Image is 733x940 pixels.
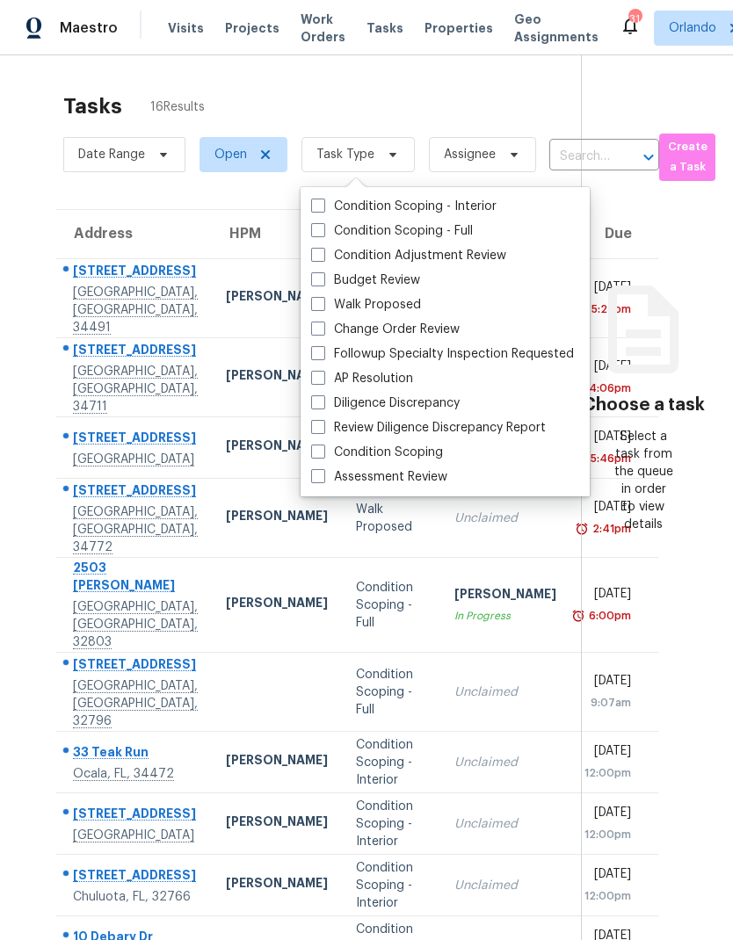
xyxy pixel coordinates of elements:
div: Chuluota, FL, 32766 [73,888,198,906]
div: [PERSON_NAME] [226,437,328,459]
span: Maestro [60,19,118,37]
div: [PERSON_NAME] [226,751,328,773]
div: Unclaimed [454,754,556,771]
span: Open [214,146,247,163]
div: Unclaimed [454,877,556,894]
span: Task Type [316,146,374,163]
label: Budget Review [311,271,420,289]
th: HPM [212,210,342,259]
img: Overdue Alarm Icon [571,607,585,625]
div: Walk Proposed [356,501,426,536]
label: Condition Adjustment Review [311,247,506,264]
label: Assessment Review [311,468,447,486]
div: [PERSON_NAME] [226,594,328,616]
div: Unclaimed [454,510,556,527]
span: 16 Results [150,98,205,116]
button: Create a Task [659,134,715,181]
h2: Tasks [63,98,122,115]
label: Condition Scoping - Interior [311,198,497,215]
span: Work Orders [301,11,345,46]
span: Tasks [366,22,403,34]
label: Condition Scoping [311,444,443,461]
label: AP Resolution [311,370,413,387]
span: Date Range [78,146,145,163]
label: Change Order Review [311,321,460,338]
div: Condition Scoping - Interior [356,859,426,912]
span: Orlando [669,19,716,37]
input: Search by address [549,143,610,170]
div: Condition Scoping - Interior [356,798,426,850]
span: Visits [168,19,204,37]
div: [PERSON_NAME] [226,507,328,529]
label: Condition Scoping - Full [311,222,473,240]
th: Address [56,210,212,259]
div: Condition Scoping - Interior [356,736,426,789]
div: 31 [628,11,641,28]
label: Walk Proposed [311,296,421,314]
label: Review Diligence Discrepancy Report [311,419,546,437]
label: Followup Specialty Inspection Requested [311,345,574,363]
div: [PERSON_NAME] [454,585,556,607]
div: [PERSON_NAME] [226,874,328,896]
img: Overdue Alarm Icon [575,520,589,538]
h3: Choose a task [583,396,705,414]
div: Condition Scoping - Full [356,666,426,719]
div: Select a task from the queue in order to view details [613,428,674,533]
div: In Progress [454,607,556,625]
span: Projects [225,19,279,37]
div: [PERSON_NAME] [226,287,328,309]
div: Unclaimed [454,815,556,833]
button: Open [636,145,661,170]
span: Geo Assignments [514,11,599,46]
div: [PERSON_NAME] [226,366,328,388]
span: Properties [425,19,493,37]
div: Condition Scoping - Full [356,579,426,632]
label: Diligence Discrepancy [311,394,460,412]
div: [PERSON_NAME] [226,813,328,835]
div: Unclaimed [454,683,556,701]
span: Create a Task [668,137,707,177]
span: Assignee [444,146,496,163]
